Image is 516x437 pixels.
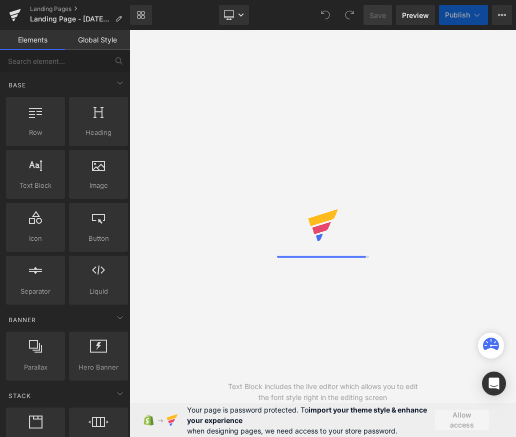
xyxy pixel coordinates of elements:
span: Heading [72,127,125,138]
span: Your page is password protected. To when designing pages, we need access to your store password. [187,405,435,436]
button: Allow access [435,410,489,430]
span: Text Block [9,180,62,191]
a: New Library [130,5,152,25]
a: Global Style [65,30,130,50]
span: Preview [402,10,429,20]
span: Base [7,80,27,90]
a: Landing Pages [30,5,130,13]
span: Publish [445,11,470,19]
a: Preview [396,5,435,25]
button: Publish [439,5,488,25]
span: Landing Page - [DATE] 08:22:18 [30,15,111,23]
button: More [492,5,512,25]
span: Button [72,233,125,244]
span: Icon [9,233,62,244]
span: Row [9,127,62,138]
span: Save [369,10,386,20]
span: Image [72,180,125,191]
button: Undo [315,5,335,25]
strong: import your theme style & enhance your experience [187,406,427,425]
span: Separator [9,286,62,297]
span: Banner [7,315,37,325]
button: Redo [339,5,359,25]
span: Stack [7,391,32,401]
span: Liquid [72,286,125,297]
div: Open Intercom Messenger [482,372,506,396]
div: Text Block includes the live editor which allows you to edit the font style right in the editing ... [226,381,419,403]
span: Hero Banner [72,362,125,373]
span: Parallax [9,362,62,373]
